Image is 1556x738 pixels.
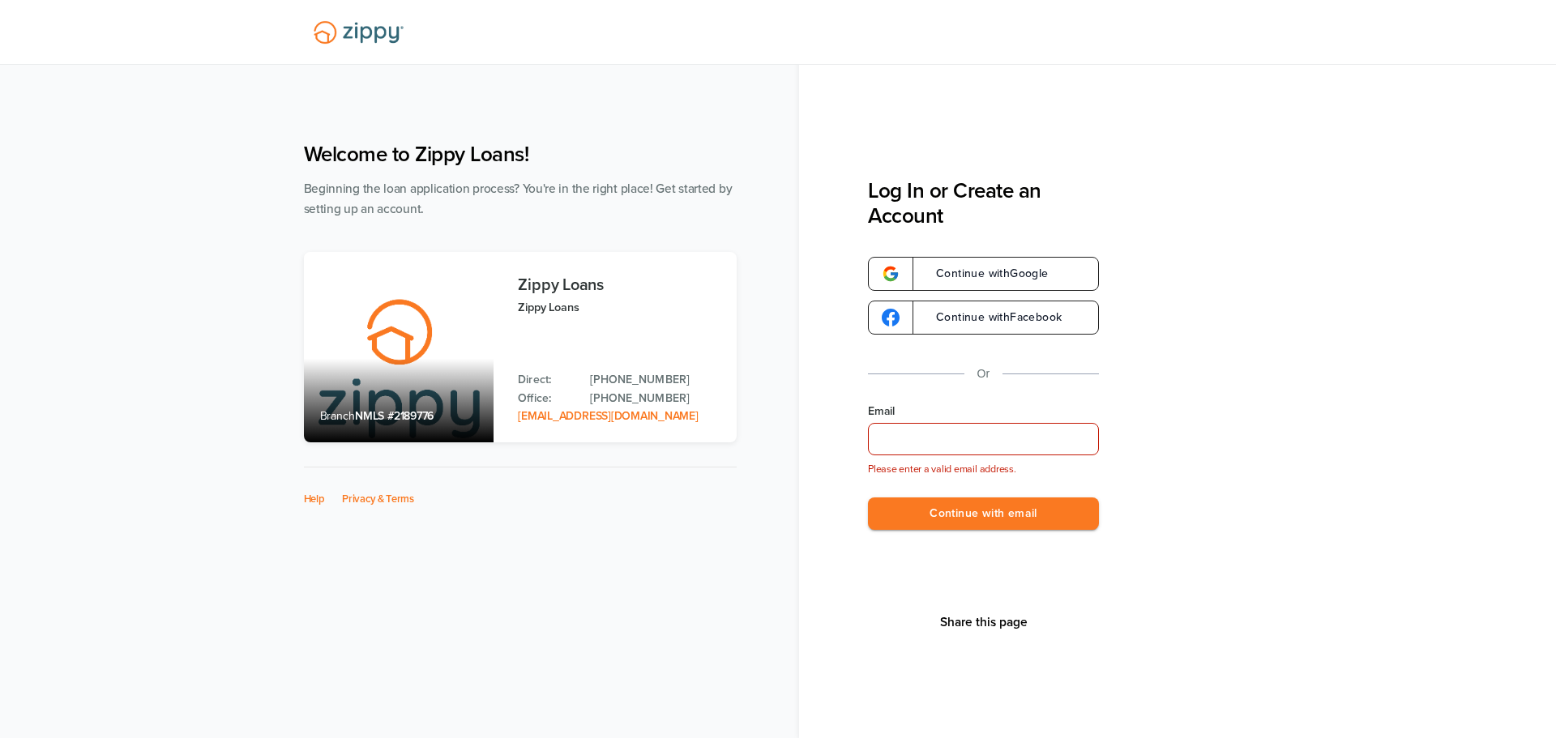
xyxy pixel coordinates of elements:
h3: Zippy Loans [518,276,720,294]
p: Zippy Loans [518,298,720,317]
span: Continue with Google [920,268,1049,279]
a: Direct Phone: 512-975-2947 [590,371,720,389]
input: Email Address [868,423,1099,455]
div: Please enter a valid email address. [868,462,1099,478]
button: Share This Page [935,614,1032,630]
a: Email Address: zippyguide@zippymh.com [518,409,698,423]
a: Office Phone: 512-975-2947 [590,390,720,407]
button: Continue with email [868,497,1099,531]
span: Beginning the loan application process? You're in the right place! Get started by setting up an a... [304,181,733,216]
h1: Welcome to Zippy Loans! [304,142,737,167]
span: NMLS #2189776 [355,409,434,423]
label: Email [868,403,1099,420]
a: google-logoContinue withGoogle [868,257,1099,291]
img: google-logo [882,265,900,283]
a: Help [304,493,325,506]
span: Continue with Facebook [920,312,1062,323]
img: Lender Logo [304,14,413,51]
a: Privacy & Terms [342,493,414,506]
span: Branch [320,409,356,423]
p: Direct: [518,371,574,389]
h3: Log In or Create an Account [868,178,1099,228]
img: google-logo [882,309,900,326]
p: Office: [518,390,574,407]
p: Or [977,364,990,384]
a: google-logoContinue withFacebook [868,301,1099,335]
